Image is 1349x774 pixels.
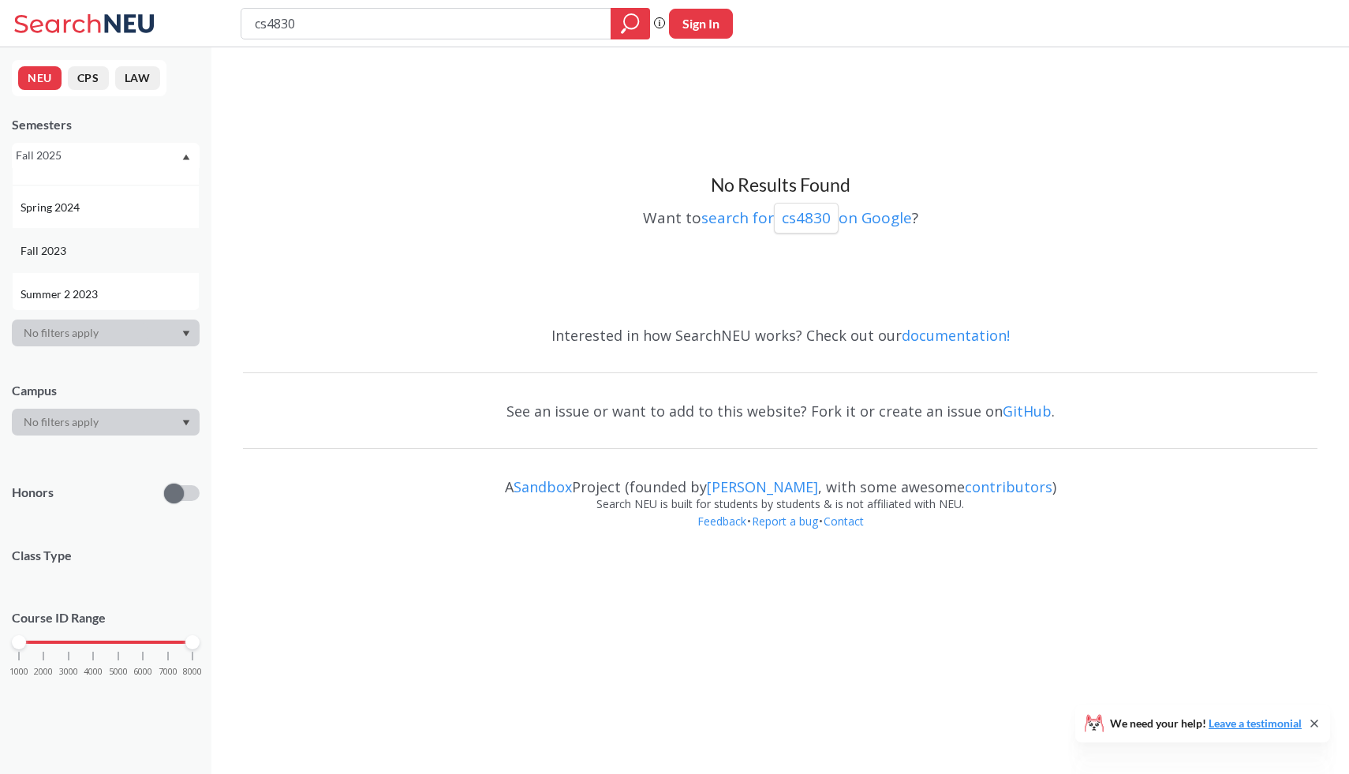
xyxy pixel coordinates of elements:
[21,242,69,260] span: Fall 2023
[12,382,200,399] div: Campus
[12,609,200,627] p: Course ID Range
[115,66,160,90] button: LAW
[12,484,54,502] p: Honors
[823,514,865,529] a: Contact
[12,116,200,133] div: Semesters
[669,9,733,39] button: Sign In
[182,154,190,160] svg: Dropdown arrow
[12,143,200,168] div: Fall 2025Dropdown arrowSpring 2025Fall 2024Summer 2 2024Summer Full 2024Summer 1 2024Spring 2024F...
[1209,716,1302,730] a: Leave a testimonial
[1003,402,1052,421] a: GitHub
[18,66,62,90] button: NEU
[1110,718,1302,729] span: We need your help!
[253,10,600,37] input: Class, professor, course number, "phrase"
[34,667,53,676] span: 2000
[9,667,28,676] span: 1000
[183,667,202,676] span: 8000
[21,199,83,216] span: Spring 2024
[59,667,78,676] span: 3000
[751,514,819,529] a: Report a bug
[21,286,101,303] span: Summer 2 2023
[182,331,190,337] svg: Dropdown arrow
[12,409,200,436] div: Dropdown arrow
[243,388,1317,434] div: See an issue or want to add to this website? Fork it or create an issue on .
[243,312,1317,358] div: Interested in how SearchNEU works? Check out our
[16,147,181,164] div: Fall 2025
[701,208,912,228] a: search forcs4830on Google
[243,174,1317,197] h3: No Results Found
[109,667,128,676] span: 5000
[243,513,1317,554] div: • •
[159,667,177,676] span: 7000
[243,464,1317,495] div: A Project (founded by , with some awesome )
[965,477,1052,496] a: contributors
[902,326,1010,345] a: documentation!
[133,667,152,676] span: 6000
[611,8,650,39] div: magnifying glass
[243,197,1317,234] div: Want to ?
[84,667,103,676] span: 4000
[514,477,572,496] a: Sandbox
[697,514,747,529] a: Feedback
[782,208,831,229] p: cs4830
[12,547,200,564] span: Class Type
[12,320,200,346] div: Dropdown arrow
[243,495,1317,513] div: Search NEU is built for students by students & is not affiliated with NEU.
[182,420,190,426] svg: Dropdown arrow
[68,66,109,90] button: CPS
[707,477,818,496] a: [PERSON_NAME]
[621,13,640,35] svg: magnifying glass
